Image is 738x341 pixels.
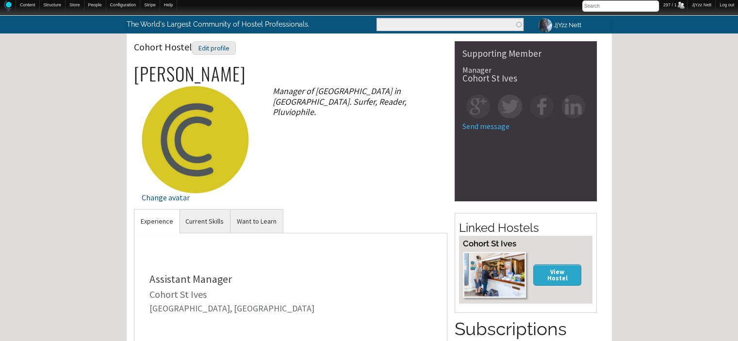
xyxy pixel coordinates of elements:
div: Cohort St Ives [462,74,589,83]
a: View Hostel [533,264,582,285]
a: Current Skills [179,210,230,233]
img: gp-square.png [466,95,490,118]
p: The World's Largest Community of Hostel Professionals. [127,16,329,33]
input: Search [582,0,659,12]
img: Cohort Hostel's picture [142,86,249,193]
div: Change avatar [142,194,249,201]
img: JjYzz Nett's picture [537,17,554,34]
input: Enter the terms you wish to search for. [377,18,524,31]
div: Manager of [GEOGRAPHIC_DATA] in [GEOGRAPHIC_DATA]. Surfer, Reader, Pluviophile. [264,86,447,117]
img: tw-square.png [498,95,522,118]
div: Assistant Manager [149,274,432,284]
img: fb-square.png [530,95,554,118]
div: Edit profile [192,41,236,55]
h2: [PERSON_NAME] [134,64,448,84]
div: [GEOGRAPHIC_DATA], [GEOGRAPHIC_DATA] [149,304,432,313]
a: Edit profile [192,41,236,53]
a: Cohort St Ives [149,288,207,300]
a: JjYzz Nett [531,16,587,34]
a: Cohort St Ives [463,239,516,248]
a: Want to Learn [230,210,283,233]
img: in-square.png [561,95,585,118]
h2: Linked Hostels [459,220,592,236]
img: Home [4,0,12,12]
div: Supporting Member [462,49,589,58]
span: Cohort Hostel [134,41,236,53]
a: Change avatar [142,134,249,201]
a: Send message [462,121,509,131]
div: Manager [462,66,589,74]
a: Experience [134,210,180,233]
